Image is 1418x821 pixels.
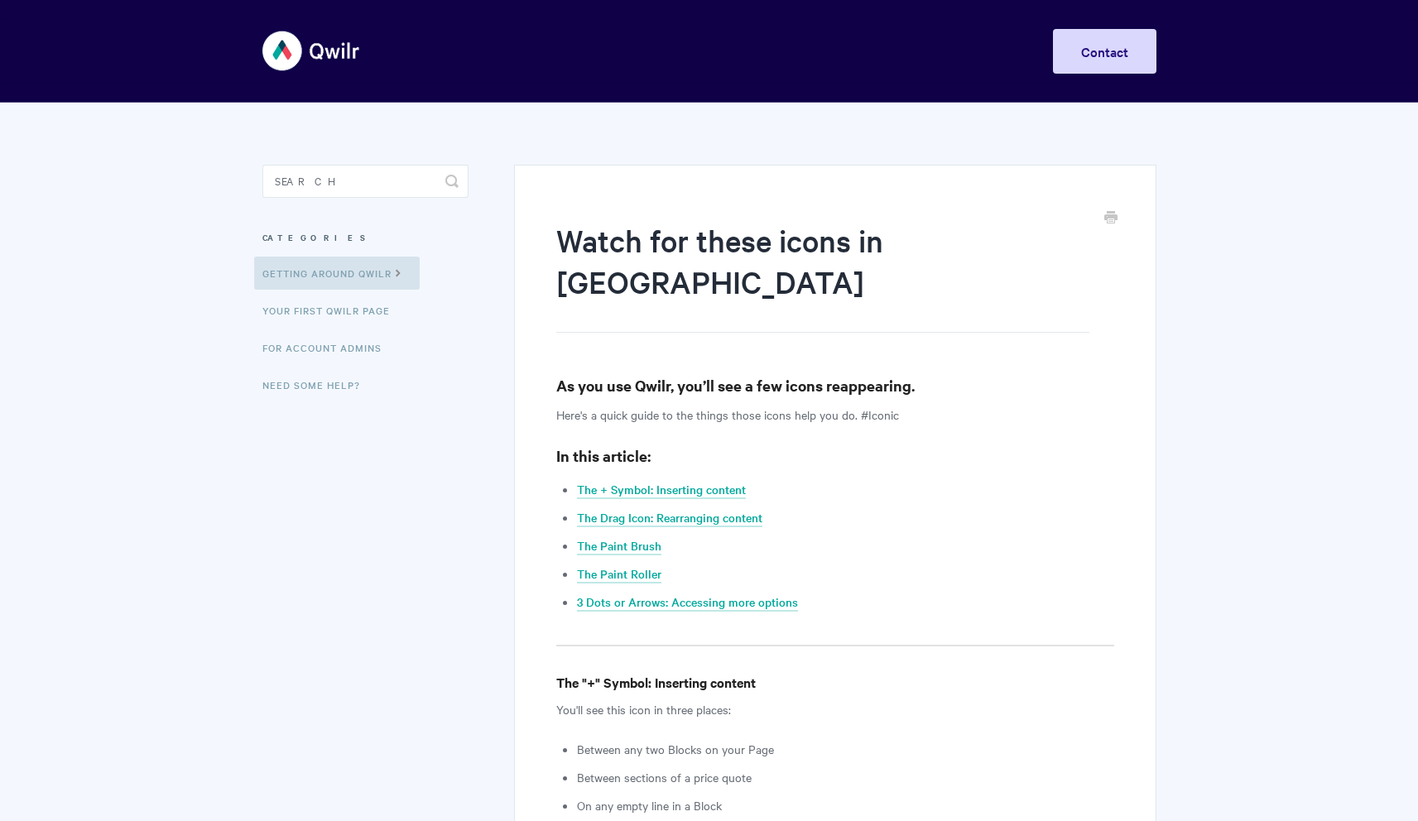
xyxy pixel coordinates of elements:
[262,223,469,252] h3: Categories
[577,593,798,612] a: 3 Dots or Arrows: Accessing more options
[577,565,661,583] a: The Paint Roller
[577,481,746,499] a: The + Symbol: Inserting content
[556,219,1089,333] h1: Watch for these icons in [GEOGRAPHIC_DATA]
[577,767,1113,787] li: Between sections of a price quote
[1053,29,1156,74] a: Contact
[262,294,402,327] a: Your First Qwilr Page
[262,165,469,198] input: Search
[556,374,1113,397] h3: As you use Qwilr, you’ll see a few icons reappearing.
[262,368,373,401] a: Need Some Help?
[556,445,651,466] strong: In this article:
[577,537,661,555] a: The Paint Brush
[556,672,1113,693] h4: The "+" Symbol: Inserting content
[577,795,1113,815] li: On any empty line in a Block
[577,509,762,527] a: The Drag Icon: Rearranging content
[262,20,361,82] img: Qwilr Help Center
[556,699,1113,719] p: You'll see this icon in three places:
[254,257,420,290] a: Getting Around Qwilr
[262,331,394,364] a: For Account Admins
[556,405,1113,425] p: Here's a quick guide to the things those icons help you do. #Iconic
[577,739,1113,759] li: Between any two Blocks on your Page
[1104,209,1118,228] a: Print this Article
